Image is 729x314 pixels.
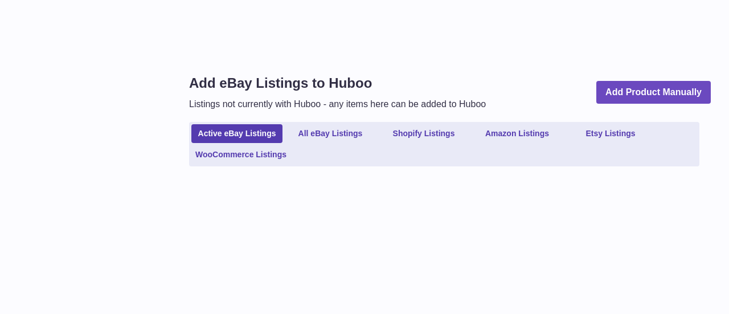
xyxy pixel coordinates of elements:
[285,124,376,143] a: All eBay Listings
[191,124,282,143] a: Active eBay Listings
[472,124,563,143] a: Amazon Listings
[596,81,711,104] a: Add Product Manually
[189,74,486,92] h1: Add eBay Listings to Huboo
[189,98,486,111] p: Listings not currently with Huboo - any items here can be added to Huboo
[191,145,290,164] a: WooCommerce Listings
[378,124,469,143] a: Shopify Listings
[565,124,656,143] a: Etsy Listings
